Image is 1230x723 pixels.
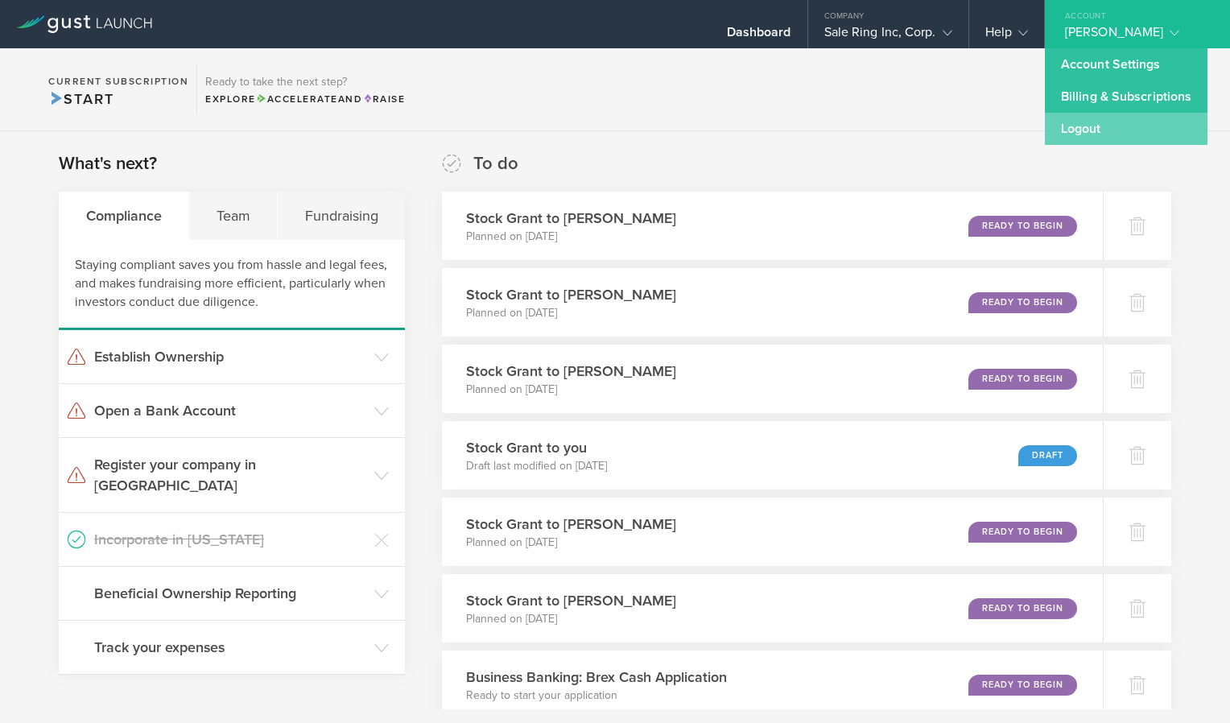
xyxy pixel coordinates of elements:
[94,529,366,550] h3: Incorporate in [US_STATE]
[968,216,1077,237] div: Ready to Begin
[466,611,676,627] p: Planned on [DATE]
[1018,445,1077,466] div: Draft
[442,345,1103,413] div: Stock Grant to [PERSON_NAME]Planned on [DATE]Ready to Begin
[466,458,607,474] p: Draft last modified on [DATE]
[466,535,676,551] p: Planned on [DATE]
[727,24,791,48] div: Dashboard
[466,361,676,382] h3: Stock Grant to [PERSON_NAME]
[196,64,413,114] div: Ready to take the next step?ExploreAccelerateandRaise
[94,454,366,496] h3: Register your company in [GEOGRAPHIC_DATA]
[466,437,607,458] h3: Stock Grant to you
[442,192,1103,260] div: Stock Grant to [PERSON_NAME]Planned on [DATE]Ready to Begin
[985,24,1028,48] div: Help
[205,76,405,88] h3: Ready to take the next step?
[48,90,114,108] span: Start
[94,583,366,604] h3: Beneficial Ownership Reporting
[466,305,676,321] p: Planned on [DATE]
[466,208,676,229] h3: Stock Grant to [PERSON_NAME]
[473,152,518,176] h2: To do
[59,192,189,240] div: Compliance
[442,498,1103,566] div: Stock Grant to [PERSON_NAME]Planned on [DATE]Ready to Begin
[466,688,727,704] p: Ready to start your application
[278,192,405,240] div: Fundraising
[466,284,676,305] h3: Stock Grant to [PERSON_NAME]
[968,522,1077,543] div: Ready to Begin
[256,93,363,105] span: and
[94,400,366,421] h3: Open a Bank Account
[968,292,1077,313] div: Ready to Begin
[466,382,676,398] p: Planned on [DATE]
[968,675,1077,696] div: Ready to Begin
[824,24,952,48] div: Sale Ring Inc, Corp.
[968,369,1077,390] div: Ready to Begin
[442,574,1103,642] div: Stock Grant to [PERSON_NAME]Planned on [DATE]Ready to Begin
[94,637,366,658] h3: Track your expenses
[59,240,405,330] div: Staying compliant saves you from hassle and legal fees, and makes fundraising more efficient, par...
[1065,24,1202,48] div: [PERSON_NAME]
[466,514,676,535] h3: Stock Grant to [PERSON_NAME]
[466,667,727,688] h3: Business Banking: Brex Cash Application
[442,421,1103,490] div: Stock Grant to youDraft last modified on [DATE]Draft
[94,346,366,367] h3: Establish Ownership
[1150,646,1230,723] iframe: Chat Widget
[442,268,1103,337] div: Stock Grant to [PERSON_NAME]Planned on [DATE]Ready to Begin
[48,76,188,86] h2: Current Subscription
[59,152,157,176] h2: What's next?
[362,93,405,105] span: Raise
[256,93,338,105] span: Accelerate
[466,229,676,245] p: Planned on [DATE]
[205,92,405,106] div: Explore
[466,590,676,611] h3: Stock Grant to [PERSON_NAME]
[968,598,1077,619] div: Ready to Begin
[442,651,1103,719] div: Business Banking: Brex Cash ApplicationReady to start your applicationReady to Begin
[189,192,278,240] div: Team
